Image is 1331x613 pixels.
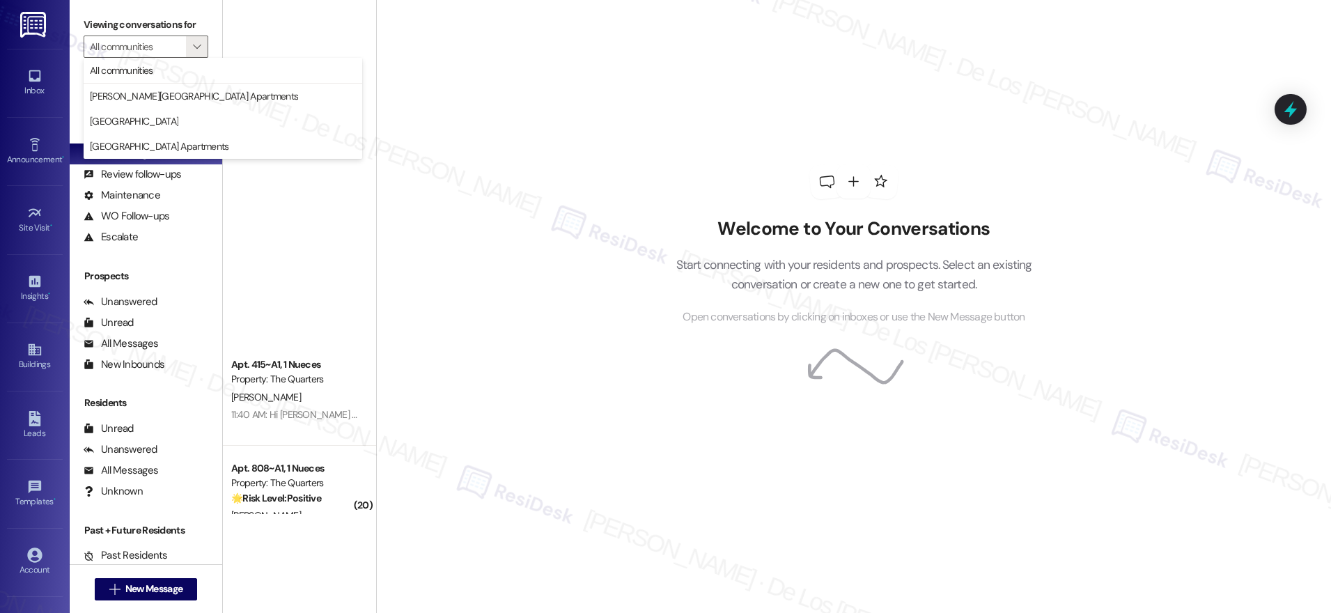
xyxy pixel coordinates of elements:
button: New Message [95,578,198,600]
div: New Inbounds [84,357,164,372]
input: All communities [90,36,186,58]
i:  [193,41,201,52]
div: All Messages [84,336,158,351]
p: Start connecting with your residents and prospects. Select an existing conversation or create a n... [655,255,1053,295]
span: New Message [125,582,182,596]
span: [PERSON_NAME][GEOGRAPHIC_DATA] Apartments [90,89,298,103]
div: Past + Future Residents [70,523,222,538]
div: Prospects + Residents [70,79,222,93]
div: Property: The Quarters [231,372,360,387]
div: Prospects [70,269,222,284]
div: Apt. 415~A1, 1 Nueces [231,357,360,372]
span: • [48,289,50,299]
a: Inbox [7,64,63,102]
div: Unanswered [84,295,157,309]
div: Unread [84,421,134,436]
span: • [62,153,64,162]
span: [PERSON_NAME] [231,391,301,403]
div: Residents [70,396,222,410]
span: [GEOGRAPHIC_DATA] Apartments [90,139,228,153]
div: Escalate [84,230,138,245]
span: Open conversations by clicking on inboxes or use the New Message button [683,309,1025,326]
a: Leads [7,407,63,444]
div: Property: The Quarters [231,476,360,490]
div: 11:40 AM: Hi [PERSON_NAME] - as of this week, The Quarters will no longer be offering this textin... [231,408,1085,421]
a: Account [7,543,63,581]
h2: Welcome to Your Conversations [655,218,1053,240]
span: • [54,495,56,504]
div: Unread [84,316,134,330]
span: • [50,221,52,231]
i:  [109,584,120,595]
div: Review follow-ups [84,167,181,182]
a: Site Visit • [7,201,63,239]
img: ResiDesk Logo [20,12,49,38]
a: Insights • [7,270,63,307]
a: Templates • [7,475,63,513]
span: [GEOGRAPHIC_DATA] [90,114,178,128]
label: Viewing conversations for [84,14,208,36]
div: Apt. 808~A1, 1 Nueces [231,461,360,476]
span: [PERSON_NAME] [231,509,301,522]
div: Maintenance [84,188,160,203]
div: Past Residents [84,548,168,563]
div: Unanswered [84,442,157,457]
div: All Messages [84,463,158,478]
div: Unknown [84,484,143,499]
strong: 🌟 Risk Level: Positive [231,492,321,504]
div: WO Follow-ups [84,209,169,224]
span: All communities [90,63,153,77]
a: Buildings [7,338,63,375]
